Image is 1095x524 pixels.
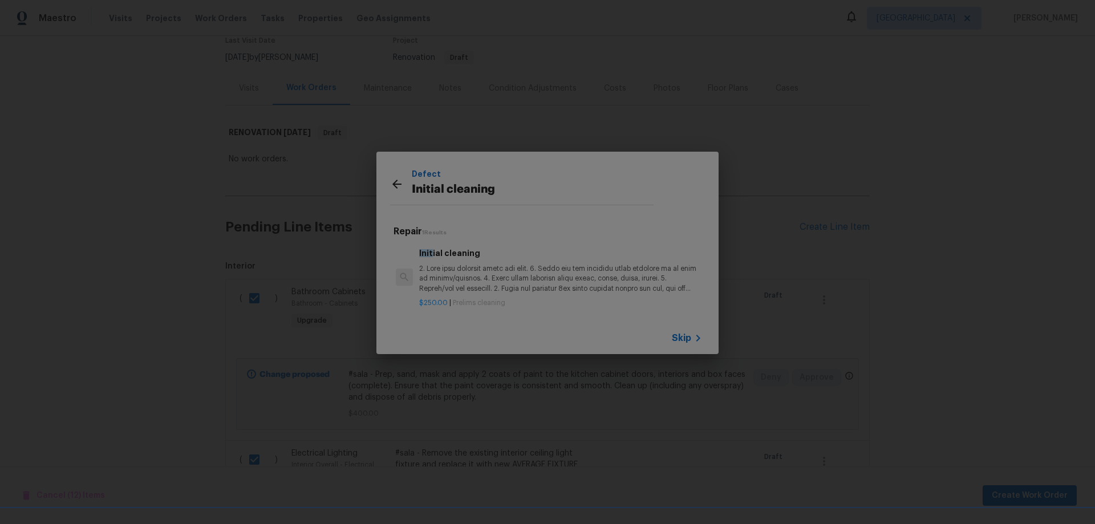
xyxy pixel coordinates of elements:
h5: Repair [394,226,705,238]
p: | [419,298,702,308]
p: 2. Lore ipsu dolorsit ametc adi elit. 6. Seddo eiu tem incididu utlab etdolore ma al enim ad mini... [419,264,702,293]
span: Prelims cleaning [453,299,505,306]
span: 1 Results [422,230,447,235]
span: Init [419,249,433,257]
span: Skip [672,332,691,344]
h6: ial cleaning [419,247,702,259]
span: $250.00 [419,299,448,306]
p: Defect [412,168,654,180]
p: Initial cleaning [412,181,654,199]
